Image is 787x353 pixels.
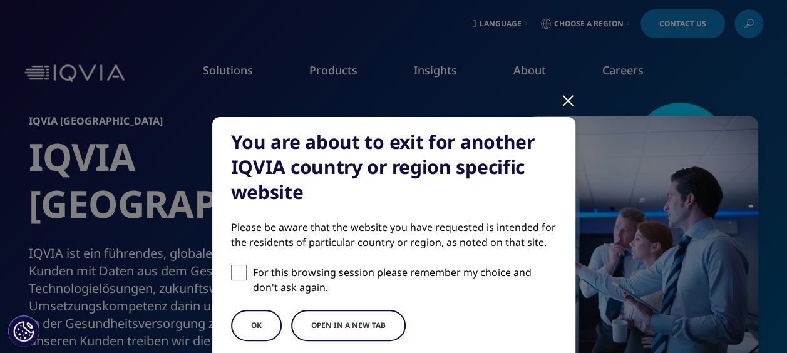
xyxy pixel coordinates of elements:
[231,130,557,205] div: You are about to exit for another IQVIA country or region specific website
[291,310,406,341] button: Open in a new tab
[231,310,282,341] button: OK
[253,265,557,295] p: For this browsing session please remember my choice and don't ask again.
[8,315,39,347] button: Cookies Settings
[231,220,557,250] div: Please be aware that the website you have requested is intended for the residents of particular c...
